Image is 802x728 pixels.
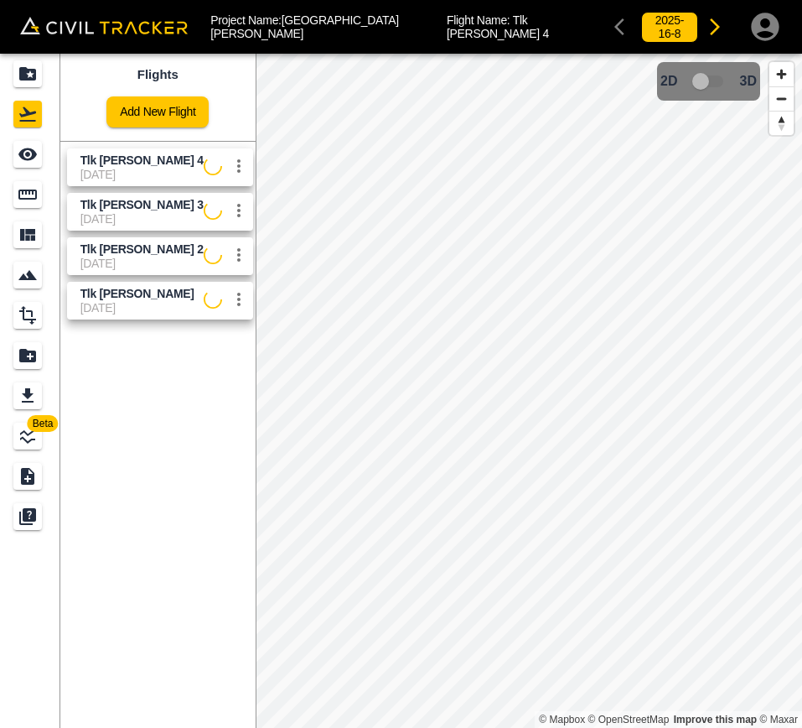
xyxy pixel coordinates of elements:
span: 3D model not uploaded yet [685,65,733,97]
canvas: Map [256,54,802,728]
span: 3D [740,74,757,89]
span: 2D [660,74,677,89]
button: 2025-16-8 [641,12,698,43]
p: Flight Name: [447,13,594,41]
a: Maxar [759,714,798,725]
p: Project Name: [GEOGRAPHIC_DATA][PERSON_NAME] [210,13,433,41]
button: Reset bearing to north [769,111,794,135]
a: Mapbox [539,714,585,725]
a: OpenStreetMap [588,714,670,725]
img: Civil Tracker [20,17,188,34]
button: Zoom in [769,62,794,86]
button: Zoom out [769,86,794,111]
span: Tlk [PERSON_NAME] 4 [447,13,549,40]
a: Map feedback [674,714,757,725]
